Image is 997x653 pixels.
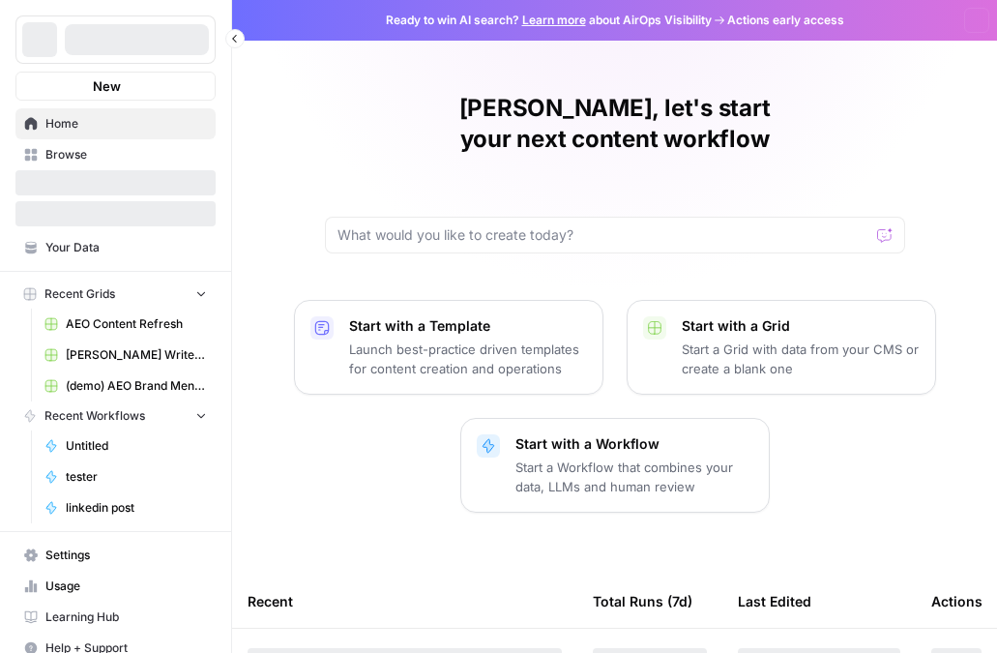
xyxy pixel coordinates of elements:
[337,225,869,245] input: What would you like to create today?
[522,13,586,27] a: Learn more
[45,578,207,595] span: Usage
[36,340,216,371] a: [PERSON_NAME] Write Informational Article
[593,575,692,628] div: Total Runs (7d)
[36,430,216,461] a: Untitled
[349,316,587,336] p: Start with a Template
[45,547,207,564] span: Settings
[15,602,216,633] a: Learning Hub
[36,461,216,492] a: tester
[15,540,216,571] a: Settings
[627,300,936,395] button: Start with a GridStart a Grid with data from your CMS or create a blank one
[45,146,207,163] span: Browse
[15,401,216,430] button: Recent Workflows
[44,285,115,303] span: Recent Grids
[727,12,844,29] span: Actions early access
[15,280,216,309] button: Recent Grids
[15,232,216,263] a: Your Data
[682,316,920,336] p: Start with a Grid
[45,239,207,256] span: Your Data
[386,12,712,29] span: Ready to win AI search? about AirOps Visibility
[931,575,982,628] div: Actions
[738,575,811,628] div: Last Edited
[36,309,216,340] a: AEO Content Refresh
[36,371,216,401] a: (demo) AEO Brand Mention Outreach (1)
[460,418,770,513] button: Start with a WorkflowStart a Workflow that combines your data, LLMs and human review
[325,93,905,155] h1: [PERSON_NAME], let's start your next content workflow
[93,76,121,96] span: New
[45,608,207,626] span: Learning Hub
[15,571,216,602] a: Usage
[515,434,753,454] p: Start with a Workflow
[349,340,587,378] p: Launch best-practice driven templates for content creation and operations
[15,139,216,170] a: Browse
[682,340,920,378] p: Start a Grid with data from your CMS or create a blank one
[36,492,216,523] a: linkedin post
[66,468,207,486] span: tester
[66,377,207,395] span: (demo) AEO Brand Mention Outreach (1)
[45,115,207,133] span: Home
[15,108,216,139] a: Home
[66,437,207,455] span: Untitled
[515,458,753,496] p: Start a Workflow that combines your data, LLMs and human review
[66,499,207,517] span: linkedin post
[294,300,603,395] button: Start with a TemplateLaunch best-practice driven templates for content creation and operations
[248,575,562,628] div: Recent
[66,346,207,364] span: [PERSON_NAME] Write Informational Article
[15,72,216,101] button: New
[66,315,207,333] span: AEO Content Refresh
[44,407,145,425] span: Recent Workflows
